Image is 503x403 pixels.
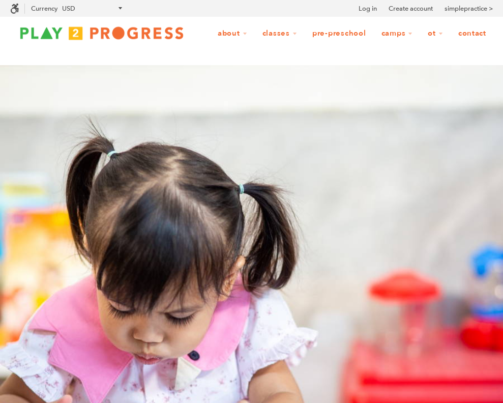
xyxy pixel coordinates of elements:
a: About [211,24,254,43]
a: Log in [359,4,377,14]
a: Classes [256,24,304,43]
img: Play2Progress logo [10,23,193,43]
a: Camps [375,24,420,43]
label: Currency [31,5,57,12]
a: simplepractice > [445,4,493,14]
a: Pre-Preschool [306,24,373,43]
a: Create account [389,4,433,14]
a: Contact [452,24,493,43]
a: OT [421,24,450,43]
